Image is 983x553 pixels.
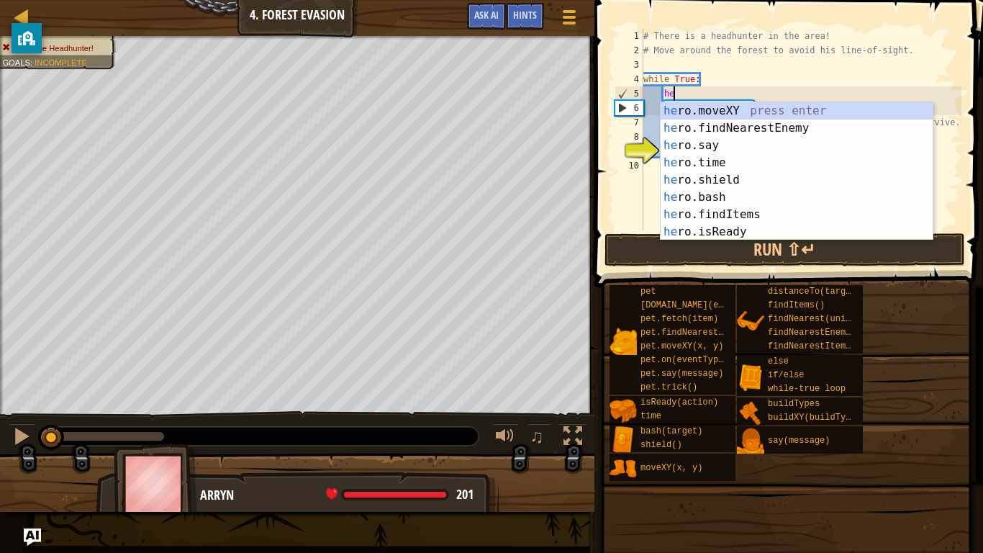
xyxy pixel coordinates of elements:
button: Ctrl + P: Pause [7,423,36,453]
div: 10 [615,158,643,173]
div: 4 [615,72,643,86]
span: while-true loop [768,384,846,394]
span: say(message) [768,436,830,446]
div: 6 [615,101,643,115]
div: 5 [615,86,643,101]
button: Adjust volume [491,423,520,453]
span: Goals [2,58,30,67]
span: Avoid the Headhunter! [14,43,94,53]
img: portrait.png [737,399,764,426]
div: 2 [615,43,643,58]
span: pet [640,287,656,297]
span: bash(target) [640,426,702,436]
div: 1 [615,29,643,43]
img: portrait.png [610,455,637,482]
span: findNearest(units) [768,314,861,324]
span: findNearestItem() [768,341,856,351]
button: ♫ [527,423,551,453]
span: buildTypes [768,399,820,409]
button: Toggle fullscreen [558,423,587,453]
span: distanceTo(target) [768,287,861,297]
span: pet.on(eventType, handler) [640,355,775,365]
button: Show game menu [551,3,587,37]
span: buildXY(buildType, x, y) [768,413,892,423]
div: 9 [615,144,643,158]
img: portrait.png [610,397,637,425]
span: else [768,356,789,367]
button: Ask AI [467,3,506,30]
img: portrait.png [737,364,764,391]
span: isReady(action) [640,397,718,408]
button: Ask AI [24,529,41,546]
img: portrait.png [737,307,764,335]
span: : [30,58,35,67]
span: [DOMAIN_NAME](enemy) [640,300,744,310]
span: pet.findNearestByType(type) [640,328,780,338]
span: if/else [768,370,804,380]
div: 3 [615,58,643,72]
div: 7 [615,115,643,130]
div: Arryn [200,486,484,505]
span: shield() [640,440,682,450]
span: pet.say(message) [640,369,723,379]
span: Hints [513,8,537,22]
span: Ask AI [474,8,499,22]
span: moveXY(x, y) [640,463,702,473]
span: findNearestEnemy() [768,328,861,338]
button: privacy banner [12,23,42,53]
span: pet.fetch(item) [640,314,718,324]
span: Incomplete [35,58,87,67]
img: portrait.png [610,426,637,454]
span: time [640,411,661,421]
img: thang_avatar_frame.png [114,444,197,523]
div: health: 201 / 201 [326,488,474,501]
span: ♫ [530,426,544,447]
span: pet.trick() [640,382,697,392]
button: Run ⇧↵ [604,233,965,266]
span: findItems() [768,300,825,310]
img: portrait.png [737,428,764,455]
div: 8 [615,130,643,144]
span: pet.moveXY(x, y) [640,341,723,351]
span: 201 [456,485,474,503]
img: portrait.png [610,328,637,355]
li: Avoid the Headhunter! [2,42,107,54]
